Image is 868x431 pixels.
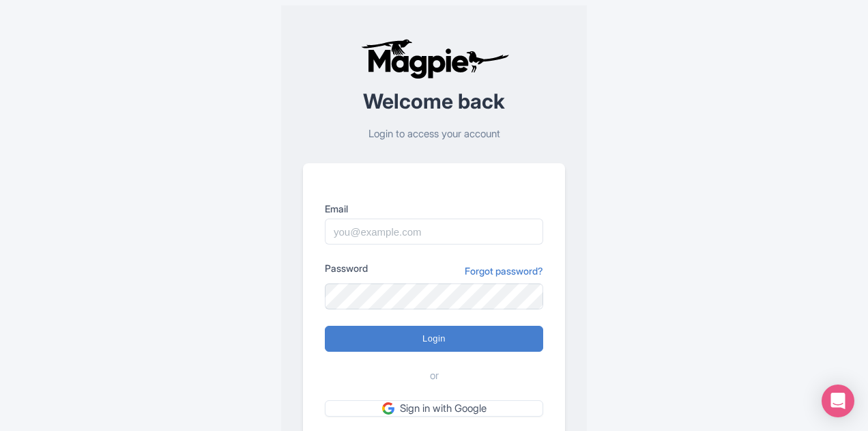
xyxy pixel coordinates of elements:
[303,90,565,113] h2: Welcome back
[382,402,394,415] img: google.svg
[325,326,543,352] input: Login
[325,400,543,417] a: Sign in with Google
[465,264,543,278] a: Forgot password?
[358,38,511,79] img: logo-ab69f6fb50320c5b225c76a69d11143b.png
[303,126,565,142] p: Login to access your account
[325,201,543,216] label: Email
[822,385,854,417] div: Open Intercom Messenger
[325,219,543,245] input: you@example.com
[430,368,439,384] span: or
[325,261,368,275] label: Password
